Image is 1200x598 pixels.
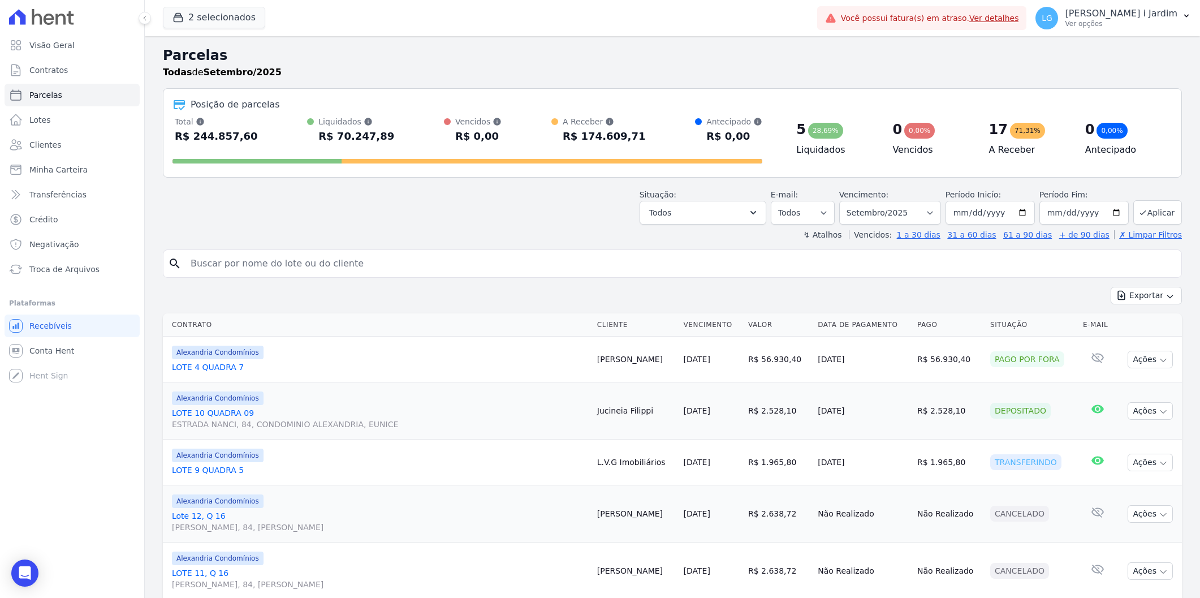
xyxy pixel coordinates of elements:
a: 31 a 60 dias [947,230,996,239]
label: ↯ Atalhos [803,230,841,239]
td: R$ 2.528,10 [744,382,813,440]
div: Pago por fora [990,351,1064,367]
a: Lotes [5,109,140,131]
a: Recebíveis [5,315,140,337]
p: de [163,66,282,79]
div: R$ 174.609,71 [563,127,646,145]
span: Alexandria Condomínios [172,494,264,508]
td: Jucineia Filippi [593,382,679,440]
span: Contratos [29,64,68,76]
td: Não Realizado [913,485,986,543]
span: Parcelas [29,89,62,101]
div: R$ 0,00 [455,127,502,145]
td: [PERSON_NAME] [593,337,679,382]
button: 2 selecionados [163,7,265,28]
div: 0,00% [1097,123,1127,139]
span: Crédito [29,214,58,225]
span: Alexandria Condomínios [172,449,264,462]
span: [PERSON_NAME], 84, [PERSON_NAME] [172,579,588,590]
span: Minha Carteira [29,164,88,175]
div: A Receber [563,116,646,127]
td: R$ 1.965,80 [744,440,813,485]
div: Antecipado [706,116,762,127]
a: Minha Carteira [5,158,140,181]
th: Data de Pagamento [813,313,913,337]
span: Clientes [29,139,61,150]
span: Conta Hent [29,345,74,356]
a: LOTE 9 QUADRA 5 [172,464,588,476]
div: 0 [892,121,902,139]
a: Contratos [5,59,140,81]
button: Aplicar [1133,200,1182,225]
i: search [168,257,182,270]
div: 71,31% [1010,123,1045,139]
strong: Todas [163,67,192,78]
a: 1 a 30 dias [897,230,940,239]
td: R$ 2.528,10 [913,382,986,440]
span: Alexandria Condomínios [172,392,264,405]
label: Vencidos: [849,230,892,239]
div: R$ 70.247,89 [318,127,394,145]
a: Lote 12, Q 16[PERSON_NAME], 84, [PERSON_NAME] [172,510,588,533]
button: LG [PERSON_NAME] i Jardim Ver opções [1026,2,1200,34]
span: Recebíveis [29,320,72,332]
div: 0,00% [904,123,935,139]
a: Conta Hent [5,339,140,362]
div: 28,69% [808,123,843,139]
a: Visão Geral [5,34,140,57]
a: LOTE 4 QUADRA 7 [172,362,588,373]
td: [DATE] [813,337,913,382]
span: Alexandria Condomínios [172,346,264,359]
button: Ações [1128,562,1173,580]
td: R$ 1.965,80 [913,440,986,485]
span: Alexandria Condomínios [172,552,264,565]
div: Cancelado [990,506,1049,522]
a: [DATE] [684,458,710,467]
a: Parcelas [5,84,140,106]
a: 61 a 90 dias [1003,230,1052,239]
span: Troca de Arquivos [29,264,100,275]
div: Plataformas [9,296,135,310]
a: Crédito [5,208,140,231]
p: Ver opções [1065,19,1177,28]
a: [DATE] [684,566,710,575]
a: + de 90 dias [1059,230,1110,239]
span: ESTRADA NANCI, 84, CONDOMINIO ALEXANDRIA, EUNICE [172,419,588,430]
button: Exportar [1111,287,1182,304]
label: Período Inicío: [946,190,1001,199]
th: Vencimento [679,313,744,337]
th: Pago [913,313,986,337]
label: Período Fim: [1039,189,1129,201]
td: [DATE] [813,382,913,440]
span: Você possui fatura(s) em atraso. [841,12,1019,24]
p: [PERSON_NAME] i Jardim [1065,8,1177,19]
a: LOTE 11, Q 16[PERSON_NAME], 84, [PERSON_NAME] [172,567,588,590]
span: Transferências [29,189,87,200]
a: Transferências [5,183,140,206]
div: R$ 0,00 [706,127,762,145]
h2: Parcelas [163,45,1182,66]
span: Negativação [29,239,79,250]
td: R$ 2.638,72 [744,485,813,543]
th: Cliente [593,313,679,337]
a: [DATE] [684,509,710,518]
div: Vencidos [455,116,502,127]
td: [DATE] [813,440,913,485]
a: [DATE] [684,355,710,364]
span: Lotes [29,114,51,126]
h4: Liquidados [796,143,874,157]
h4: Antecipado [1085,143,1163,157]
a: Ver detalhes [969,14,1019,23]
td: R$ 56.930,40 [913,337,986,382]
th: E-mail [1078,313,1116,337]
a: Negativação [5,233,140,256]
div: 0 [1085,121,1095,139]
div: Total [175,116,258,127]
div: Liquidados [318,116,394,127]
th: Valor [744,313,813,337]
span: Todos [649,206,671,220]
a: Clientes [5,134,140,156]
button: Ações [1128,402,1173,420]
div: 17 [989,121,1008,139]
div: 5 [796,121,806,139]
